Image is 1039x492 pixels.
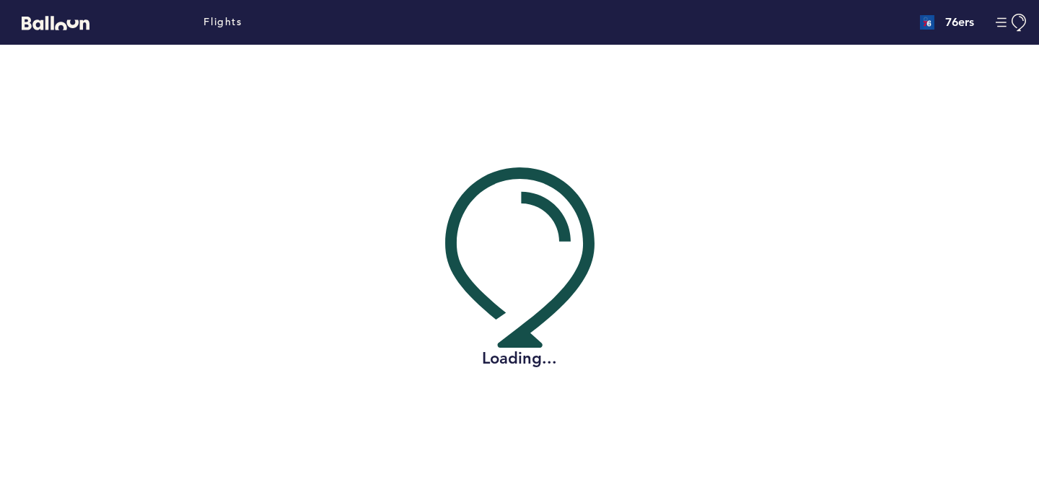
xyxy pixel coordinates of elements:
svg: Balloon [22,16,89,30]
button: Manage Account [996,14,1028,32]
h2: Loading... [445,348,595,369]
h4: 76ers [945,14,974,31]
a: Balloon [11,14,89,30]
a: Flights [203,14,242,30]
